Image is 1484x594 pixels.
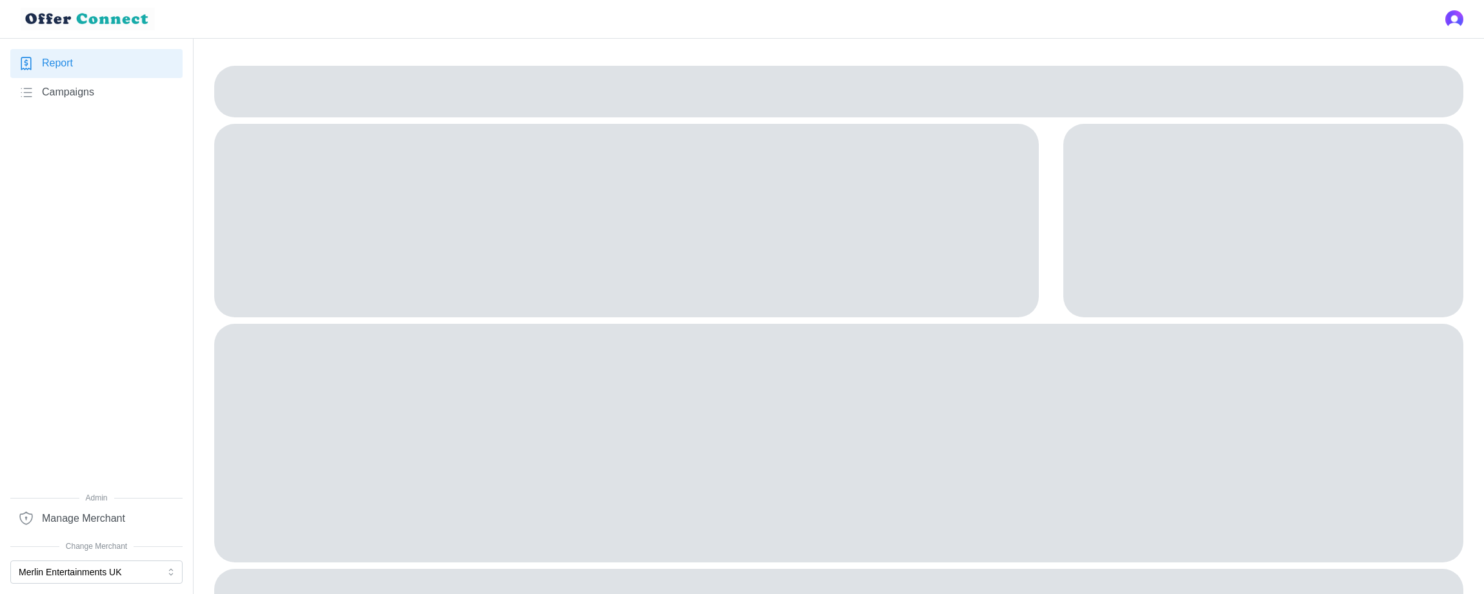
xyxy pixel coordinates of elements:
a: Report [10,49,183,78]
span: Manage Merchant [42,511,125,527]
span: Change Merchant [10,540,183,553]
span: Admin [10,492,183,504]
button: Merlin Entertainments UK [10,560,183,584]
a: Campaigns [10,78,183,107]
img: 's logo [1445,10,1463,28]
span: Campaigns [42,84,94,101]
button: Open user button [1445,10,1463,28]
img: loyalBe Logo [21,8,155,30]
span: Report [42,55,73,72]
a: Manage Merchant [10,504,183,533]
